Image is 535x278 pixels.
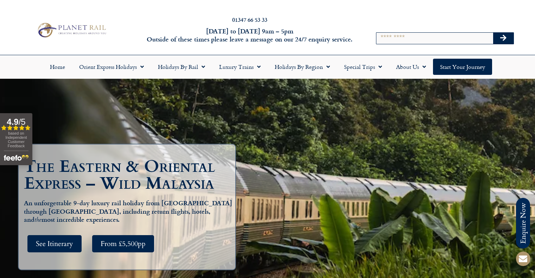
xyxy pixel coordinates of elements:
span: From £5,500pp [101,239,146,248]
h5: An unforgettable 9-day luxury rail holiday from [GEOGRAPHIC_DATA] through [GEOGRAPHIC_DATA], incl... [24,199,234,225]
h6: [DATE] to [DATE] 9am – 5pm Outside of these times please leave a message on our 24/7 enquiry serv... [145,27,355,44]
a: Holidays by Rail [151,59,212,75]
nav: Menu [4,59,531,75]
a: Luxury Trains [212,59,268,75]
span: See Itinerary [36,239,73,248]
h1: The Eastern & Oriental Express – Wild Malaysia [24,158,234,192]
a: Holidays by Region [268,59,337,75]
img: Planet Rail Train Holidays Logo [35,21,108,39]
a: Special Trips [337,59,389,75]
a: Orient Express Holidays [72,59,151,75]
a: About Us [389,59,433,75]
a: From £5,500pp [92,235,154,252]
button: Search [493,33,514,44]
a: Home [43,59,72,75]
a: Start your Journey [433,59,492,75]
a: 01347 66 53 33 [232,15,267,24]
em: the [34,215,42,226]
a: See Itinerary [27,235,82,252]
